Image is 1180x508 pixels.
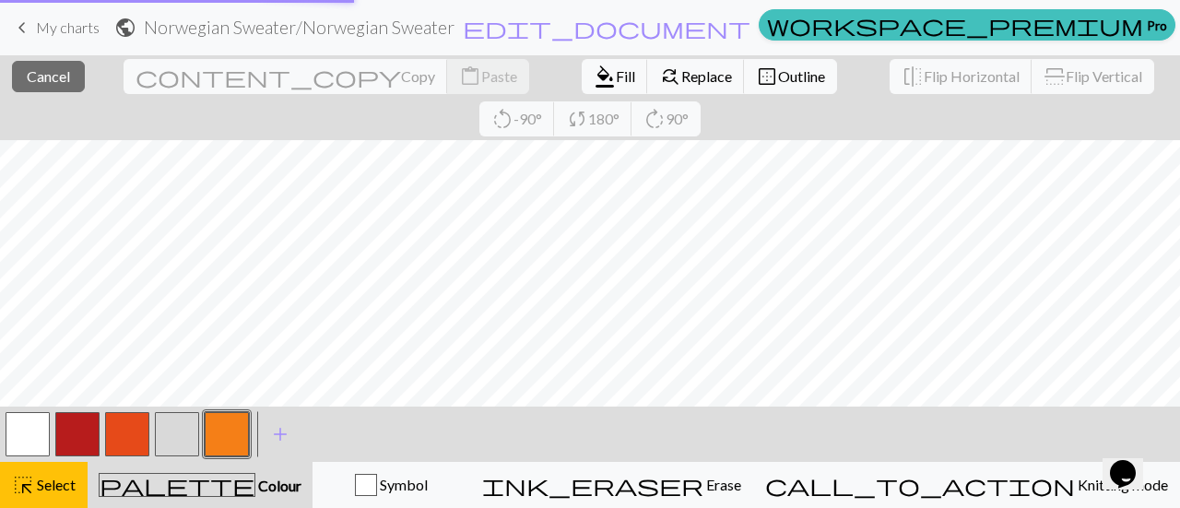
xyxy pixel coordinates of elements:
[643,106,666,132] span: rotate_right
[631,101,701,136] button: 90°
[588,110,619,127] span: 180°
[616,67,635,85] span: Fill
[647,59,745,94] button: Replace
[890,59,1032,94] button: Flip Horizontal
[744,59,837,94] button: Outline
[470,462,753,508] button: Erase
[778,67,825,85] span: Outline
[924,67,1020,85] span: Flip Horizontal
[753,462,1180,508] button: Knitting mode
[513,110,542,127] span: -90°
[582,59,648,94] button: Fill
[11,15,33,41] span: keyboard_arrow_left
[659,64,681,89] span: find_replace
[759,9,1175,41] a: Pro
[11,12,100,43] a: My charts
[902,64,924,89] span: flip
[767,12,1143,38] span: workspace_premium
[491,106,513,132] span: rotate_left
[681,67,732,85] span: Replace
[36,18,100,36] span: My charts
[377,476,428,493] span: Symbol
[703,476,741,493] span: Erase
[765,472,1075,498] span: call_to_action
[136,64,401,89] span: content_copy
[666,110,689,127] span: 90°
[269,421,291,447] span: add
[594,64,616,89] span: format_color_fill
[566,106,588,132] span: sync
[1066,67,1142,85] span: Flip Vertical
[255,477,301,494] span: Colour
[12,472,34,498] span: highlight_alt
[34,476,76,493] span: Select
[479,101,555,136] button: -90°
[1032,59,1154,94] button: Flip Vertical
[124,59,448,94] button: Copy
[100,472,254,498] span: palette
[756,64,778,89] span: border_outer
[1075,476,1168,493] span: Knitting mode
[1042,65,1068,88] span: flip
[1103,434,1162,490] iframe: chat widget
[88,462,313,508] button: Colour
[27,67,70,85] span: Cancel
[401,67,435,85] span: Copy
[12,61,85,92] button: Cancel
[482,472,703,498] span: ink_eraser
[463,15,750,41] span: edit_document
[144,17,454,38] h2: Norwegian Sweater / Norwegian Sweater
[554,101,632,136] button: 180°
[313,462,470,508] button: Symbol
[114,15,136,41] span: public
